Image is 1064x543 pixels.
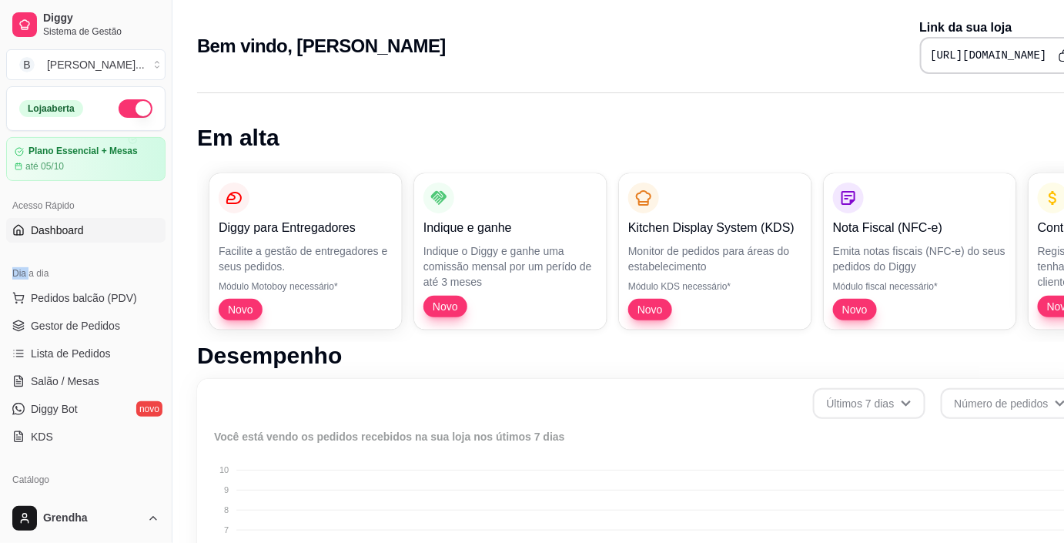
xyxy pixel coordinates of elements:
[6,341,166,366] a: Lista de Pedidos
[19,100,83,117] div: Loja aberta
[824,173,1016,330] button: Nota Fiscal (NFC-e)Emita notas fiscais (NFC-e) do seus pedidos do DiggyMódulo fiscal necessário*Novo
[219,280,393,293] p: Módulo Motoboy necessário*
[119,99,152,118] button: Alterar Status
[219,465,229,474] tspan: 10
[6,193,166,218] div: Acesso Rápido
[6,137,166,181] a: Plano Essencial + Mesasaté 05/10
[628,219,802,237] p: Kitchen Display System (KDS)
[209,173,402,330] button: Diggy para EntregadoresFacilite a gestão de entregadores e seus pedidos.Módulo Motoboy necessário...
[222,302,259,317] span: Novo
[224,525,229,535] tspan: 7
[833,243,1007,274] p: Emita notas fiscais (NFC-e) do seus pedidos do Diggy
[6,6,166,43] a: DiggySistema de Gestão
[31,318,120,334] span: Gestor de Pedidos
[19,57,35,72] span: B
[6,313,166,338] a: Gestor de Pedidos
[43,25,159,38] span: Sistema de Gestão
[833,280,1007,293] p: Módulo fiscal necessário*
[836,302,874,317] span: Novo
[931,48,1047,63] pre: [URL][DOMAIN_NAME]
[6,261,166,286] div: Dia a dia
[414,173,607,330] button: Indique e ganheIndique o Diggy e ganhe uma comissão mensal por um perído de até 3 mesesNovo
[6,286,166,310] button: Pedidos balcão (PDV)
[31,290,137,306] span: Pedidos balcão (PDV)
[43,511,141,525] span: Grendha
[47,57,145,72] div: [PERSON_NAME] ...
[6,369,166,394] a: Salão / Mesas
[219,243,393,274] p: Facilite a gestão de entregadores e seus pedidos.
[43,12,159,25] span: Diggy
[31,429,53,444] span: KDS
[25,160,64,173] article: até 05/10
[6,218,166,243] a: Dashboard
[427,299,464,314] span: Novo
[31,346,111,361] span: Lista de Pedidos
[6,49,166,80] button: Select a team
[224,505,229,515] tspan: 8
[28,146,138,157] article: Plano Essencial + Mesas
[31,374,99,389] span: Salão / Mesas
[6,500,166,537] button: Grendha
[219,219,393,237] p: Diggy para Entregadores
[214,431,565,444] text: Você está vendo os pedidos recebidos na sua loja nos útimos 7 dias
[31,401,78,417] span: Diggy Bot
[31,223,84,238] span: Dashboard
[813,388,925,419] button: Últimos 7 dias
[6,397,166,421] a: Diggy Botnovo
[6,468,166,492] div: Catálogo
[423,219,597,237] p: Indique e ganhe
[423,243,597,290] p: Indique o Diggy e ganhe uma comissão mensal por um perído de até 3 meses
[833,219,1007,237] p: Nota Fiscal (NFC-e)
[197,34,446,59] h2: Bem vindo, [PERSON_NAME]
[628,280,802,293] p: Módulo KDS necessário*
[628,243,802,274] p: Monitor de pedidos para áreas do estabelecimento
[619,173,811,330] button: Kitchen Display System (KDS)Monitor de pedidos para áreas do estabelecimentoMódulo KDS necessário...
[6,424,166,449] a: KDS
[631,302,669,317] span: Novo
[6,492,166,517] a: Produtos
[224,485,229,494] tspan: 9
